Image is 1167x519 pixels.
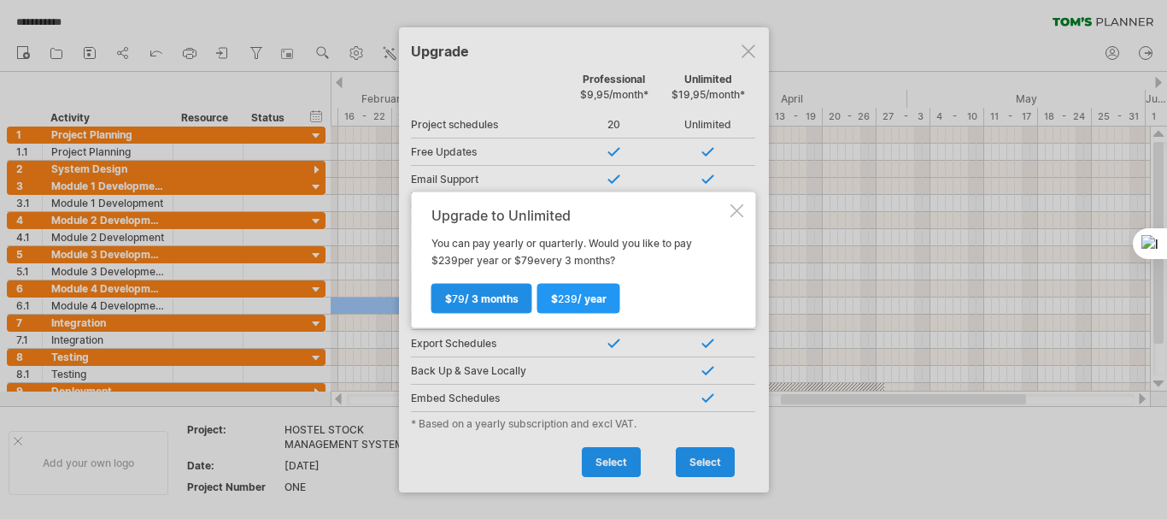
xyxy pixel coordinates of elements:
div: You can pay yearly or quarterly. Would you like to pay $ per year or $ every 3 months? [431,207,727,312]
span: $ / year [551,292,607,304]
span: 239 [558,292,578,304]
span: $ / 3 months [445,292,519,304]
span: 239 [438,253,458,266]
span: 79 [521,253,534,266]
a: $79/ 3 months [431,283,532,313]
a: $239/ year [537,283,620,313]
span: 79 [452,292,465,304]
div: Upgrade to Unlimited [431,207,727,222]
